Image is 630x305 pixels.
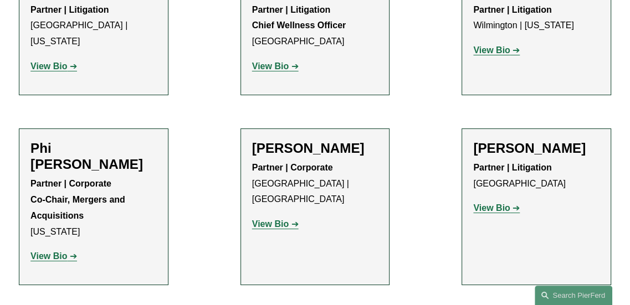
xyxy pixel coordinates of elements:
strong: Partner | Litigation Chief Wellness Officer [252,5,346,30]
p: Wilmington | [US_STATE] [473,2,600,34]
strong: Co-Chair, Mergers and Acquisitions [30,195,127,220]
p: [GEOGRAPHIC_DATA] [473,160,600,192]
p: [US_STATE] [30,176,157,240]
strong: View Bio [30,251,67,261]
strong: Partner | Corporate [252,163,333,172]
h2: Phi [PERSON_NAME] [30,140,157,173]
a: View Bio [30,251,77,261]
a: View Bio [252,219,299,229]
p: [GEOGRAPHIC_DATA] [252,2,378,50]
p: [GEOGRAPHIC_DATA] | [GEOGRAPHIC_DATA] [252,160,378,208]
strong: Partner | Litigation [473,163,551,172]
h2: [PERSON_NAME] [473,140,600,156]
h2: [PERSON_NAME] [252,140,378,156]
strong: View Bio [473,45,510,55]
a: View Bio [30,61,77,71]
strong: Partner | Litigation [473,5,551,14]
strong: Partner | Litigation [30,5,109,14]
strong: View Bio [252,219,289,229]
strong: View Bio [252,61,289,71]
strong: View Bio [473,203,510,213]
a: Search this site [535,286,612,305]
strong: View Bio [30,61,67,71]
strong: Partner | Corporate [30,179,111,188]
a: View Bio [473,203,520,213]
a: View Bio [473,45,520,55]
a: View Bio [252,61,299,71]
p: [GEOGRAPHIC_DATA] | [US_STATE] [30,2,157,50]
